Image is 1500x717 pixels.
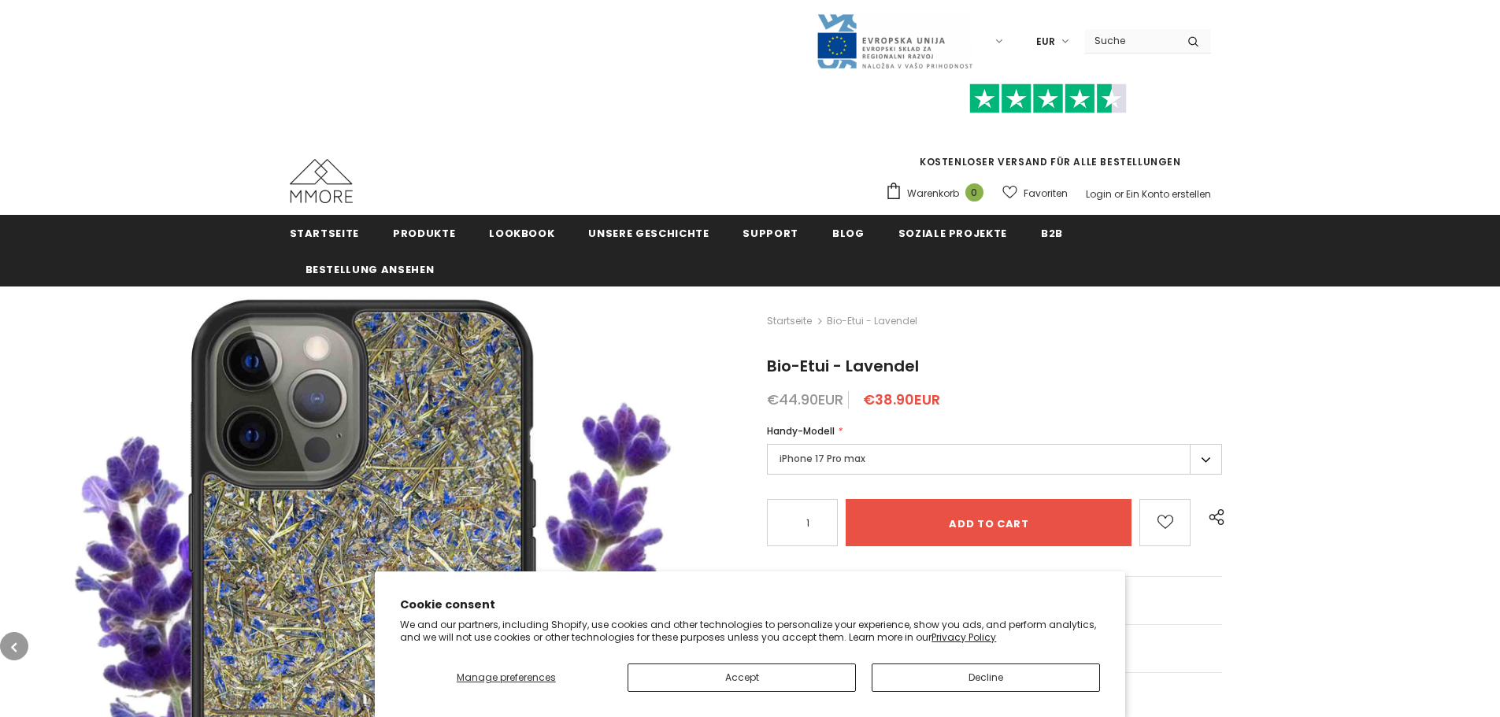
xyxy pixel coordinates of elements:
span: Soziale Projekte [898,226,1007,241]
span: Manage preferences [457,671,556,684]
span: Produkte [393,226,455,241]
span: KOSTENLOSER VERSAND FÜR ALLE BESTELLUNGEN [885,91,1211,168]
a: Lookbook [489,215,554,250]
span: or [1114,187,1124,201]
a: Javni Razpis [816,34,973,47]
a: Blog [832,215,865,250]
span: Bio-Etui - Lavendel [827,312,917,331]
span: Warenkorb [907,186,959,201]
img: MMORE Cases [290,159,353,203]
a: Warenkorb 0 [885,182,991,205]
a: Favoriten [1002,179,1068,207]
input: Search Site [1085,29,1176,52]
span: Blog [832,226,865,241]
h2: Cookie consent [400,597,1100,613]
button: Decline [872,663,1100,692]
span: B2B [1041,226,1063,241]
img: Javni Razpis [816,13,973,70]
a: Ein Konto erstellen [1126,187,1211,201]
span: €38.90EUR [863,390,940,409]
iframe: Customer reviews powered by Trustpilot [885,113,1211,154]
a: B2B [1041,215,1063,250]
a: Login [1086,187,1112,201]
span: Bestellung ansehen [306,262,435,277]
a: Startseite [290,215,360,250]
a: Startseite [767,312,812,331]
span: Support [743,226,798,241]
img: Vertrauen Sie Pilot Stars [969,83,1127,114]
span: Unsere Geschichte [588,226,709,241]
span: Bio-Etui - Lavendel [767,355,919,377]
a: Produkte [393,215,455,250]
button: Accept [628,663,856,692]
button: Manage preferences [400,663,612,692]
span: Handy-Modell [767,424,835,438]
a: Unsere Geschichte [588,215,709,250]
span: Lookbook [489,226,554,241]
p: We and our partners, including Shopify, use cookies and other technologies to personalize your ex... [400,619,1100,643]
span: 0 [965,183,983,201]
span: €44.90EUR [767,390,843,409]
a: Support [743,215,798,250]
a: Privacy Policy [931,630,996,644]
span: Startseite [290,226,360,241]
a: Soziale Projekte [898,215,1007,250]
span: EUR [1036,34,1055,50]
label: iPhone 17 Pro max [767,444,1222,475]
a: Bestellung ansehen [306,251,435,286]
span: Favoriten [1024,186,1068,201]
input: Add to cart [846,499,1131,546]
